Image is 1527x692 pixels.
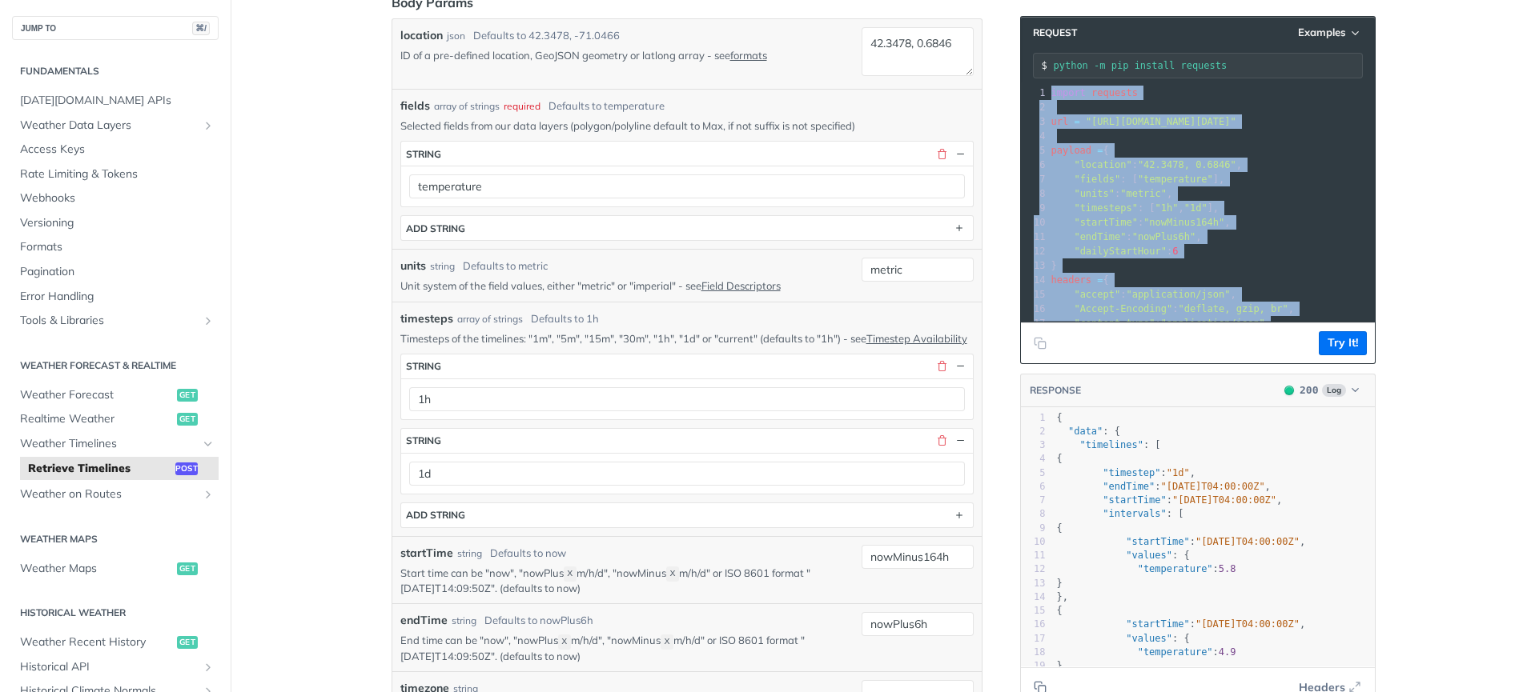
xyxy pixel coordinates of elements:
span: } [1051,260,1057,271]
div: 11 [1021,230,1048,244]
span: X [561,636,567,647]
span: ⌘/ [192,22,210,35]
span: "temperature" [1138,174,1213,185]
button: Delete [935,359,950,374]
span: Rate Limiting & Tokens [20,166,215,182]
div: string [430,259,455,274]
div: 5 [1021,143,1048,158]
h2: Historical Weather [12,606,219,620]
div: 4 [1021,452,1046,466]
button: Show subpages for Weather on Routes [202,488,215,501]
div: 13 [1021,577,1046,590]
div: json [447,29,465,43]
div: required [504,99,540,114]
div: 15 [1021,287,1048,302]
a: Weather Data LayersShow subpages for Weather Data Layers [12,114,219,138]
span: 4.9 [1219,646,1236,658]
div: Defaults to nowPlus6h [484,613,593,629]
span: "timelines" [1079,439,1143,450]
span: : [ , ], [1051,202,1220,214]
span: { [1057,605,1063,616]
span: { [1057,412,1063,423]
a: [DATE][DOMAIN_NAME] APIs [12,89,219,113]
span: = [1097,274,1103,286]
a: Retrieve Timelinespost [20,457,219,481]
div: string [406,360,441,372]
span: Weather Data Layers [20,118,198,134]
div: 8 [1021,507,1046,521]
span: Retrieve Timelines [28,461,171,477]
span: post [175,462,198,475]
div: 3 [1021,438,1046,452]
span: Realtime Weather [20,411,173,427]
span: "deflate, gzip, br" [1178,303,1288,314]
span: } [1057,578,1063,589]
button: Hide [954,434,968,448]
div: 10 [1021,215,1048,230]
span: "[DATE]T04:00:00Z" [1195,536,1300,547]
span: 5.8 [1219,563,1236,574]
span: : , [1057,536,1306,547]
h2: Fundamentals [12,64,219,78]
textarea: 42.3478, 0.6846 [862,27,974,76]
span: { [1057,453,1063,464]
span: Examples [1298,26,1346,39]
a: Weather Forecastget [12,383,219,407]
div: 2 [1021,100,1048,114]
a: Historical APIShow subpages for Historical API [12,655,219,679]
span: get [177,562,198,575]
button: ADD string [401,216,973,240]
span: "startTime" [1103,494,1166,506]
button: Show subpages for Weather Data Layers [202,119,215,132]
span: : , [1057,467,1196,478]
div: string [406,434,441,446]
a: Rate Limiting & Tokens [12,162,219,186]
span: : [ [1057,439,1161,450]
span: = [1097,145,1103,156]
span: Webhooks [20,190,215,206]
span: : , [1057,618,1306,630]
a: Realtime Weatherget [12,407,219,431]
p: Unit system of the field values, either "metric" or "imperial" - see [400,278,855,293]
span: "data" [1068,426,1103,437]
input: Request instructions [1054,60,1362,71]
span: { [1051,274,1109,286]
span: "temperature" [1138,563,1213,574]
div: 7 [1021,172,1048,186]
span: "[URL][DOMAIN_NAME][DATE]" [1086,116,1236,127]
a: Weather on RoutesShow subpages for Weather on Routes [12,482,219,506]
span: Weather Recent History [20,634,173,650]
label: endTime [400,612,448,629]
span: Tools & Libraries [20,313,198,329]
span: "intervals" [1103,508,1166,519]
span: "content-type" [1074,318,1155,329]
div: 4 [1021,129,1048,143]
a: Versioning [12,211,219,235]
span: "location" [1074,159,1131,170]
span: url [1051,116,1069,127]
span: fields [400,98,430,114]
div: ADD string [406,509,465,521]
span: "[DATE]T04:00:00Z" [1172,494,1276,506]
button: Try It! [1319,331,1367,355]
p: Timesteps of the timelines: "1m", "5m", "15m", "30m", "1h", "1d" or "current" (defaults to "1h") ... [400,331,974,346]
span: : , [1051,231,1202,242]
span: "Accept-Encoding" [1074,303,1172,314]
span: Log [1322,384,1346,397]
span: Error Handling [20,289,215,305]
span: "nowMinus164h" [1143,217,1224,228]
span: "[DATE]T04:00:00Z" [1161,481,1265,492]
a: Error Handling [12,285,219,309]
a: Weather Mapsget [12,557,219,581]
span: : , [1051,188,1173,199]
div: array of strings [457,312,523,326]
span: "application/json" [1126,289,1230,300]
span: Weather Timelines [20,436,198,452]
div: Defaults to now [490,546,566,562]
div: string [452,614,476,628]
div: 9 [1021,201,1048,215]
a: Formats [12,235,219,259]
span: "endTime" [1103,481,1155,492]
span: "endTime" [1074,231,1126,242]
div: 7 [1021,494,1046,507]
